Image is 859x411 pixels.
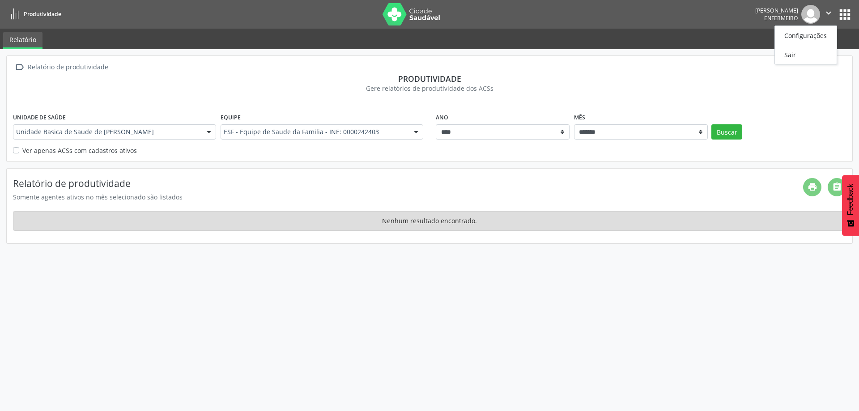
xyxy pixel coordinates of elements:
[22,146,137,155] label: Ver apenas ACSs com cadastros ativos
[3,32,43,49] a: Relatório
[13,178,803,189] h4: Relatório de produtividade
[775,29,837,42] a: Configurações
[436,110,448,124] label: Ano
[837,7,853,22] button: apps
[13,84,846,93] div: Gere relatórios de produtividade dos ACSs
[764,14,798,22] span: Enfermeiro
[6,7,61,21] a: Produtividade
[221,110,241,124] label: Equipe
[755,7,798,14] div: [PERSON_NAME]
[824,8,833,18] i: 
[775,48,837,61] a: Sair
[13,61,110,74] a:  Relatório de produtividade
[24,10,61,18] span: Produtividade
[711,124,742,140] button: Buscar
[16,127,198,136] span: Unidade Basica de Saude de [PERSON_NAME]
[846,184,855,215] span: Feedback
[574,110,585,124] label: Mês
[842,175,859,236] button: Feedback - Mostrar pesquisa
[13,211,846,231] div: Nenhum resultado encontrado.
[13,61,26,74] i: 
[13,110,66,124] label: Unidade de saúde
[820,5,837,24] button: 
[13,74,846,84] div: Produtividade
[774,25,837,64] ul: 
[13,192,803,202] div: Somente agentes ativos no mês selecionado são listados
[26,61,110,74] div: Relatório de produtividade
[801,5,820,24] img: img
[224,127,405,136] span: ESF - Equipe de Saude da Familia - INE: 0000242403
